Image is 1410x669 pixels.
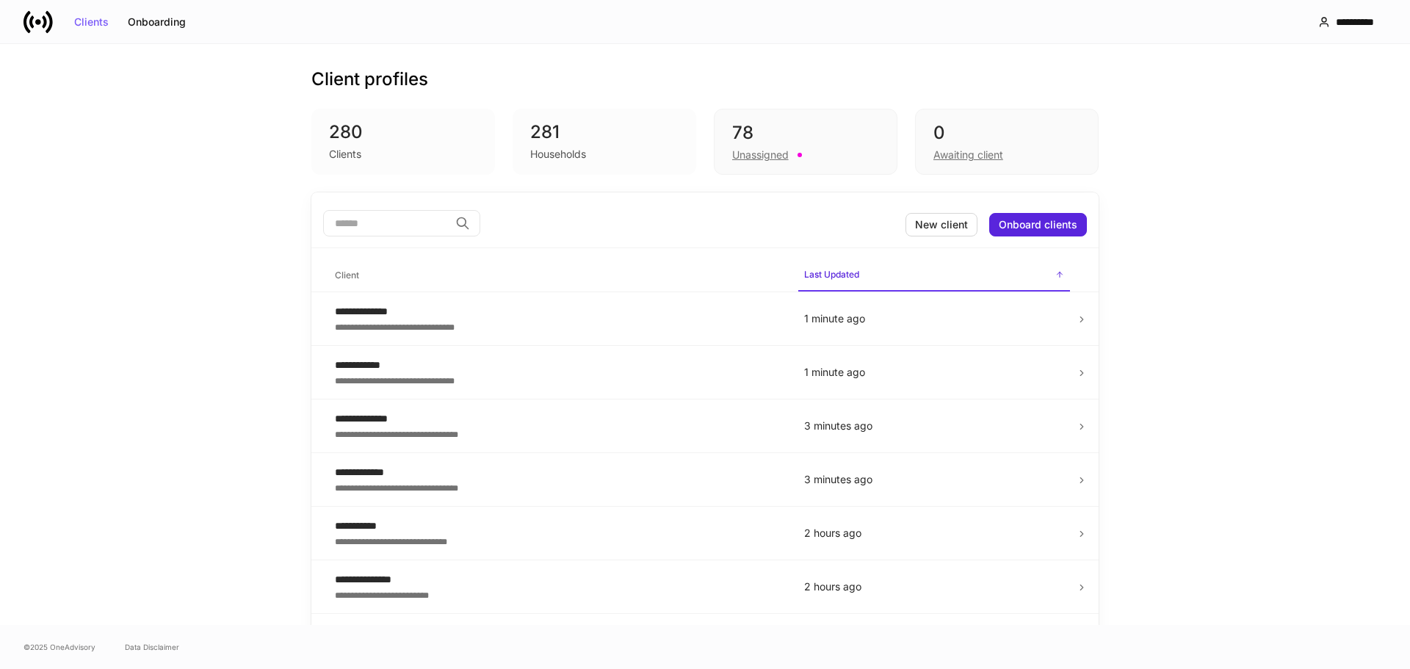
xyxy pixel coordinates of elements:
h6: Client [335,268,359,282]
a: Data Disclaimer [125,641,179,653]
div: Onboard clients [999,220,1077,230]
p: 1 minute ago [804,311,1064,326]
button: Onboarding [118,10,195,34]
div: 281 [530,120,679,144]
p: 3 minutes ago [804,472,1064,487]
div: 78Unassigned [714,109,897,175]
button: Clients [65,10,118,34]
div: Unassigned [732,148,789,162]
p: 3 minutes ago [804,419,1064,433]
button: Onboard clients [989,213,1087,236]
div: 0 [933,121,1080,145]
span: Client [329,261,787,291]
div: 0Awaiting client [915,109,1099,175]
p: 2 hours ago [804,526,1064,540]
div: Households [530,147,586,162]
p: 2 hours ago [804,579,1064,594]
div: Clients [74,17,109,27]
div: Onboarding [128,17,186,27]
div: Awaiting client [933,148,1003,162]
span: © 2025 OneAdvisory [23,641,95,653]
div: 280 [329,120,477,144]
div: New client [915,220,968,230]
p: 1 minute ago [804,365,1064,380]
button: New client [905,213,977,236]
h3: Client profiles [311,68,428,91]
div: Clients [329,147,361,162]
div: 78 [732,121,879,145]
span: Last Updated [798,260,1070,292]
h6: Last Updated [804,267,859,281]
